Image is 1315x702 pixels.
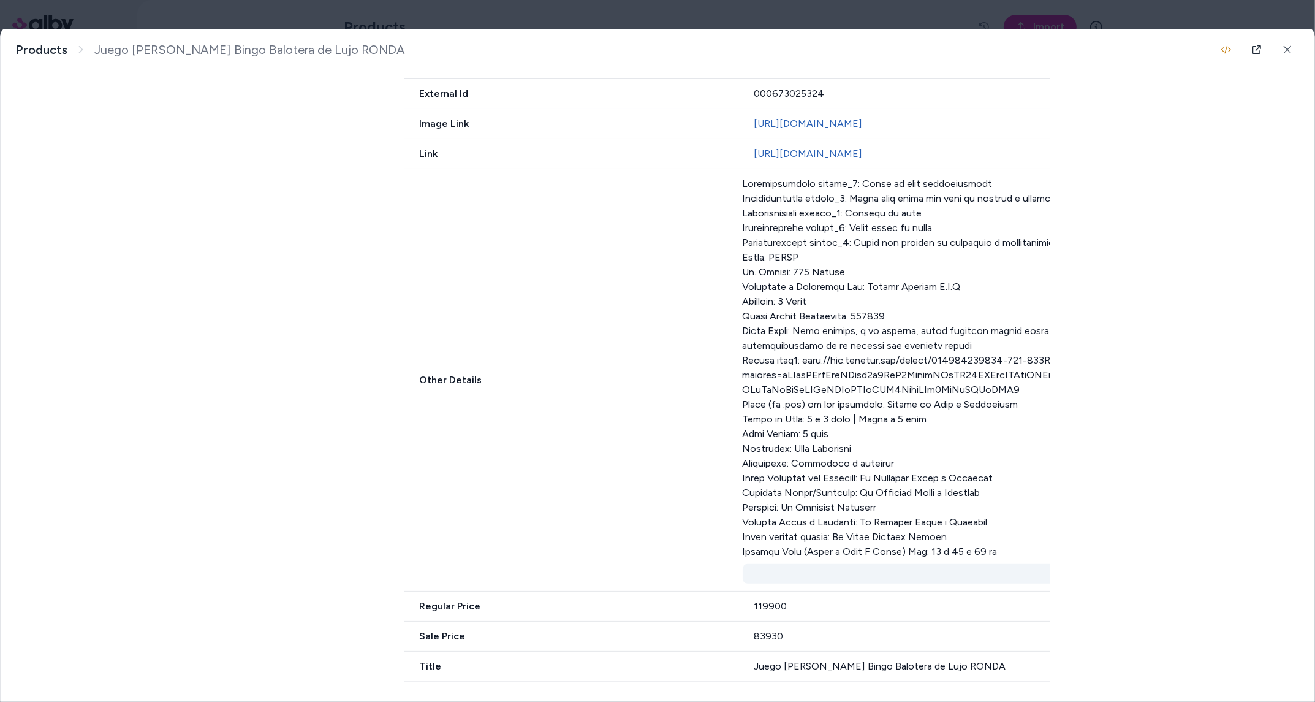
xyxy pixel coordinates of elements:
span: Link [404,147,739,161]
nav: breadcrumb [15,42,405,58]
a: [URL][DOMAIN_NAME] [754,118,862,129]
a: [URL][DOMAIN_NAME] [754,148,862,159]
span: Title [404,659,739,674]
span: External Id [404,86,739,101]
span: Juego [PERSON_NAME] Bingo Balotera de Lujo RONDA [94,42,405,58]
span: Other Details [404,373,728,387]
span: Sale Price [404,629,739,644]
a: Products [15,42,67,58]
span: Regular Price [404,599,739,614]
span: Image Link [404,116,739,131]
